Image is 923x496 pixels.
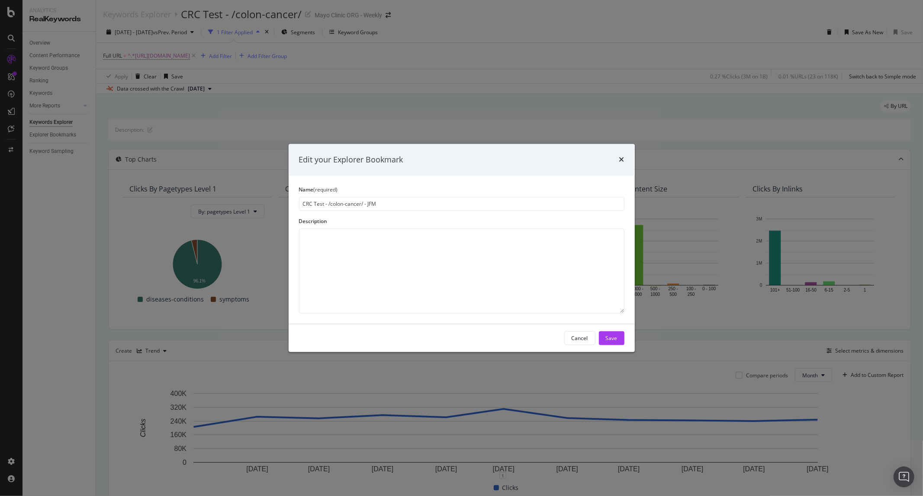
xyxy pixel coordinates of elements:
button: Cancel [564,331,595,345]
div: Save [606,334,617,342]
div: modal [289,144,635,352]
div: Cancel [572,334,588,342]
span: (required) [314,186,338,194]
div: Edit your Explorer Bookmark [299,154,403,165]
div: Open Intercom Messenger [894,467,914,487]
span: Name [299,186,314,194]
input: Enter a name [299,197,624,211]
div: Description [299,218,624,225]
button: Save [599,331,624,345]
div: times [619,154,624,165]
